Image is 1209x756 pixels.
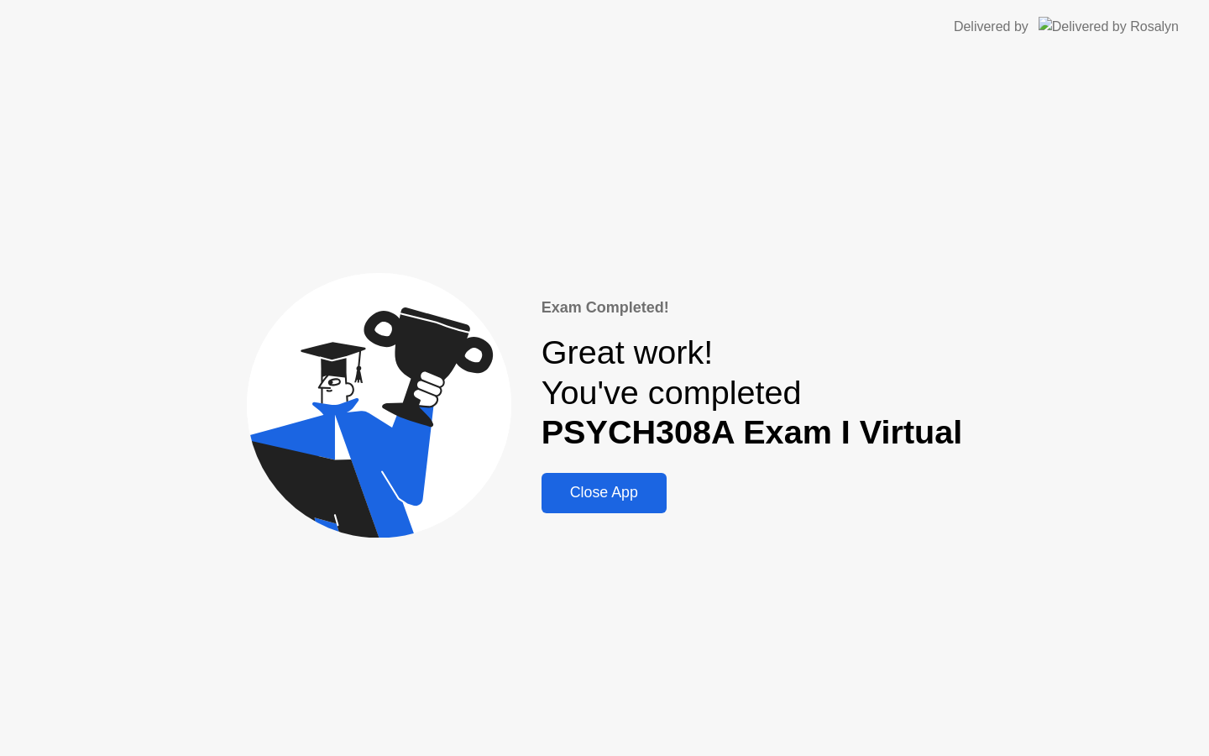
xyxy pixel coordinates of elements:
div: Close App [547,484,662,501]
button: Close App [542,473,667,513]
div: Great work! You've completed [542,333,963,453]
div: Exam Completed! [542,297,963,319]
img: Delivered by Rosalyn [1039,17,1179,36]
div: Delivered by [954,17,1028,37]
b: PSYCH308A Exam I Virtual [542,413,963,450]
